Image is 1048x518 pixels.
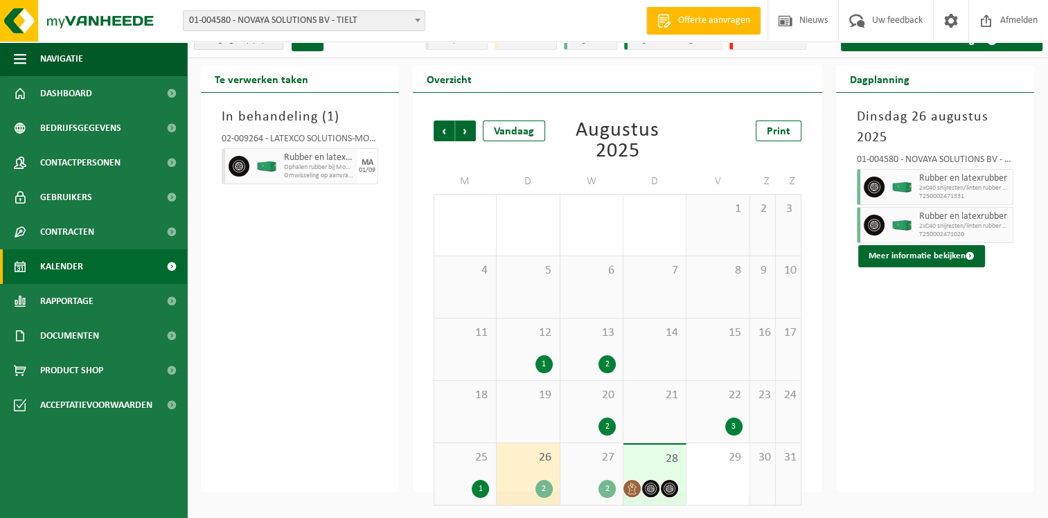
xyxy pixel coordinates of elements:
span: Contracten [40,215,94,249]
span: Rubber en latexrubber [284,152,354,163]
div: 2 [598,418,616,436]
span: 24 [783,388,794,403]
span: 7 [630,263,679,278]
div: Augustus 2025 [558,120,677,162]
span: 18 [441,388,489,403]
span: 21 [630,388,679,403]
td: Z [776,169,801,194]
span: 22 [693,388,742,403]
span: Acceptatievoorwaarden [40,388,152,422]
td: V [686,169,749,194]
span: 2 [757,202,768,217]
span: 01-004580 - NOVAYA SOLUTIONS BV - TIELT [183,10,425,31]
div: 1 [535,355,553,373]
h3: In behandeling ( ) [222,107,378,127]
span: T250002471331 [919,193,1009,201]
a: Offerte aanvragen [646,7,761,35]
span: 2xC40 snijresten/linten rubber (VAF DILA) - (nt graf) [919,184,1009,193]
span: 10 [783,263,794,278]
span: 1 [693,202,742,217]
span: Rapportage [40,284,94,319]
img: HK-XC-40-GN-00 [891,220,912,231]
span: 23 [757,388,768,403]
span: 9 [757,263,768,278]
h2: Te verwerken taken [201,65,322,92]
span: 11 [441,325,489,341]
td: M [434,169,497,194]
span: 16 [757,325,768,341]
span: Navigatie [40,42,83,76]
span: 25 [441,450,489,465]
span: Kalender [40,249,83,284]
span: 26 [504,450,552,465]
span: 28 [630,452,679,467]
span: 1 [327,110,335,124]
span: 01-004580 - NOVAYA SOLUTIONS BV - TIELT [184,11,425,30]
div: 2 [598,480,616,498]
div: 02-009264 - LATEXCO SOLUTIONS-MOERMAN - MEULEBEKE [222,134,378,148]
div: 01-004580 - NOVAYA SOLUTIONS BV - TIELT [857,155,1013,169]
span: Ophalen rubber bij Moerman - Meulebeke [284,163,354,172]
img: HK-XC-40-GN-00 [256,161,277,172]
div: 3 [725,418,743,436]
span: Gebruikers [40,180,92,215]
h3: Dinsdag 26 augustus 2025 [857,107,1013,148]
span: 14 [630,325,679,341]
span: 19 [504,388,552,403]
div: 1 [472,480,489,498]
h2: Dagplanning [836,65,923,92]
span: 12 [504,325,552,341]
div: 2 [598,355,616,373]
span: Bedrijfsgegevens [40,111,121,145]
div: 2 [535,480,553,498]
span: Dashboard [40,76,92,111]
span: 31 [783,450,794,465]
span: 20 [567,388,616,403]
span: 8 [693,263,742,278]
span: 3 [783,202,794,217]
div: MA [362,159,373,167]
button: Meer informatie bekijken [858,245,985,267]
span: Rubber en latexrubber [919,173,1009,184]
td: D [497,169,560,194]
span: 13 [567,325,616,341]
td: W [560,169,623,194]
span: 15 [693,325,742,341]
span: T250002471020 [919,231,1009,239]
td: Z [750,169,776,194]
td: D [623,169,686,194]
span: 17 [783,325,794,341]
div: Vandaag [483,120,545,141]
div: 01/09 [359,167,375,174]
span: Rubber en latexrubber [919,211,1009,222]
span: Print [767,126,790,137]
span: Documenten [40,319,99,353]
img: HK-XC-40-GN-00 [891,182,912,193]
span: 4 [441,263,489,278]
span: 2xC40 snijresten/linten rubber (VAF DILA) - (nt graf) [919,222,1009,231]
span: 27 [567,450,616,465]
h2: Overzicht [413,65,486,92]
span: Product Shop [40,353,103,388]
a: Print [756,120,801,141]
span: Omwisseling op aanvraag [284,172,354,180]
span: Volgende [455,120,476,141]
span: 5 [504,263,552,278]
span: 6 [567,263,616,278]
span: Contactpersonen [40,145,121,180]
span: 29 [693,450,742,465]
span: 30 [757,450,768,465]
span: Vorige [434,120,454,141]
span: Offerte aanvragen [675,14,754,28]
